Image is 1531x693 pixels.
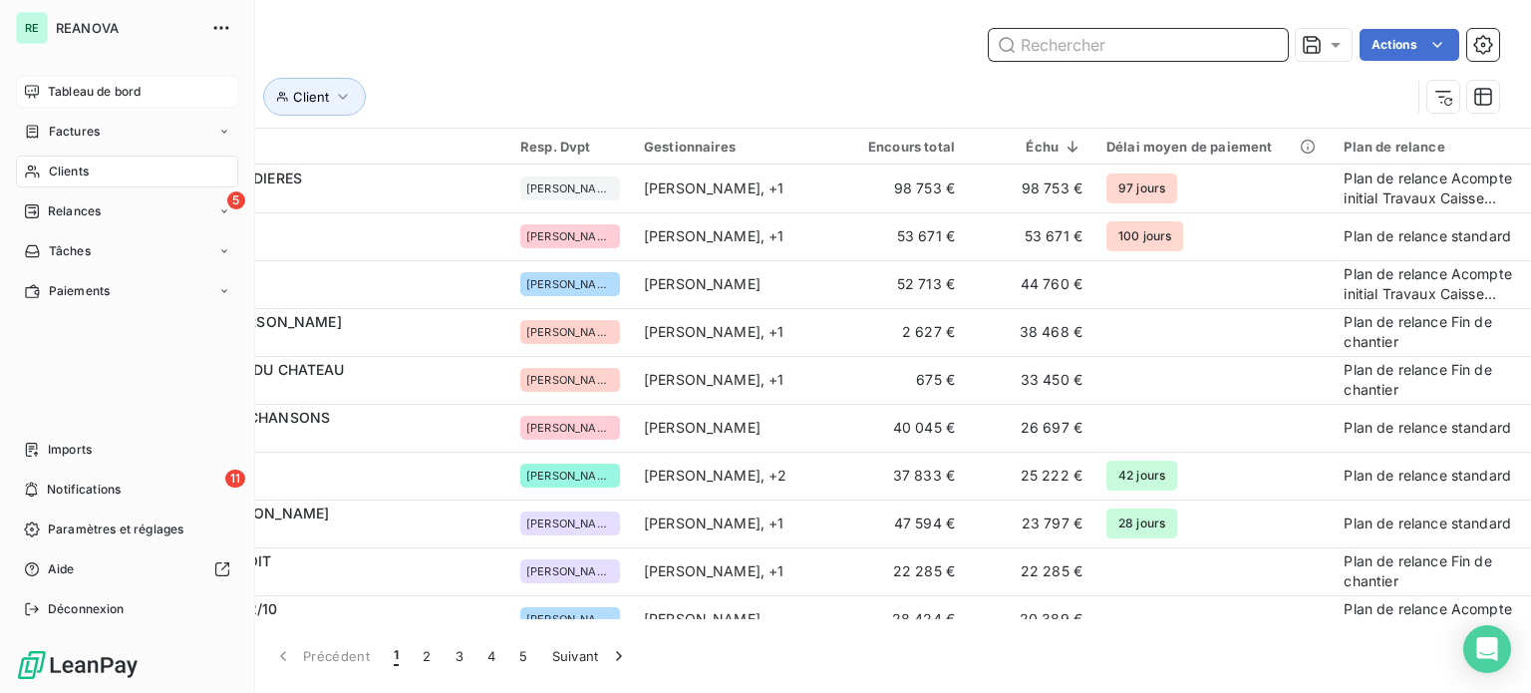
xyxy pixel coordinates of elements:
span: Paramètres et réglages [48,520,183,538]
button: Actions [1360,29,1459,61]
span: 11 [225,470,245,488]
span: Tâches [49,242,91,260]
td: 53 671 € [839,212,967,260]
div: Plan de relance Fin de chantier [1344,312,1527,352]
div: Plan de relance standard [1344,466,1511,486]
button: 5 [507,635,539,677]
span: REANOVA [56,20,199,36]
span: 02374000 [138,523,496,543]
span: [PERSON_NAME] [526,182,614,194]
span: 05640000 [138,476,496,496]
span: [PERSON_NAME] [526,422,614,434]
div: Encours total [851,139,955,155]
div: [PERSON_NAME] , + 1 [644,226,827,246]
span: Déconnexion [48,600,125,618]
span: 07660000 [138,332,496,352]
span: Aide [48,560,75,578]
span: Client [293,89,329,105]
span: [PERSON_NAME] [526,565,614,577]
span: 02846000 [138,284,496,304]
span: [PERSON_NAME] [526,470,614,482]
div: Plan de relance Acompte initial Travaux Caisse d'Epargne [1344,264,1527,304]
span: [PERSON_NAME] [526,374,614,386]
div: Délai moyen de paiement [1106,139,1320,155]
a: Aide [16,553,238,585]
span: [PERSON_NAME] [526,278,614,290]
span: [PERSON_NAME] [526,518,614,529]
button: Précédent [261,635,382,677]
span: Paiements [49,282,110,300]
div: Plan de relance standard [1344,418,1511,438]
td: 40 045 € [839,404,967,452]
td: 52 713 € [839,260,967,308]
div: Plan de relance [1344,139,1527,155]
td: 98 753 € [839,165,967,212]
div: Plan de relance standard [1344,514,1511,533]
input: Rechercher [989,29,1288,61]
td: 22 285 € [967,547,1094,595]
button: Suivant [540,635,641,677]
div: Plan de relance Acompte initial Travaux Caisse d'Epargne [1344,169,1527,208]
div: Open Intercom Messenger [1463,625,1511,673]
span: Tableau de bord [48,83,141,101]
span: [PERSON_NAME] [526,326,614,338]
button: Client [263,78,366,116]
div: Échu [979,139,1082,155]
span: Factures [49,123,100,141]
td: 28 424 € [839,595,967,643]
td: 23 797 € [967,500,1094,547]
div: Plan de relance standard [1344,226,1511,246]
td: 38 468 € [967,308,1094,356]
td: 25 222 € [967,452,1094,500]
td: 53 671 € [967,212,1094,260]
div: [PERSON_NAME] , + 1 [644,370,827,390]
div: RE [16,12,48,44]
td: 675 € [839,356,967,404]
span: 100 jours [1106,221,1183,251]
button: 2 [411,635,443,677]
span: [PERSON_NAME] [644,610,761,627]
span: 02383000 [138,428,496,448]
div: [PERSON_NAME] , + 1 [644,178,827,198]
td: 37 833 € [839,452,967,500]
span: Notifications [47,481,121,499]
button: 3 [444,635,475,677]
span: 97 jours [1106,173,1177,203]
span: 02434000 [138,571,496,591]
span: [PERSON_NAME] [526,230,614,242]
span: Imports [48,441,92,459]
td: 2 627 € [839,308,967,356]
td: 44 760 € [967,260,1094,308]
span: [PERSON_NAME] [644,275,761,292]
div: [PERSON_NAME] , + 1 [644,561,827,581]
div: [PERSON_NAME] , + 2 [644,466,827,486]
div: [PERSON_NAME] , + 1 [644,322,827,342]
span: 02376000 [138,380,496,400]
span: 02566000 [138,236,496,256]
span: [PERSON_NAME] [644,419,761,436]
div: Gestionnaires [644,139,827,155]
span: Clients [49,163,89,180]
span: 28 jours [1106,509,1177,538]
td: 22 285 € [839,547,967,595]
button: 1 [382,635,411,677]
td: 26 697 € [967,404,1094,452]
span: 02490000 [138,188,496,208]
div: Plan de relance Acompte initial Travaux Caisse d'Epargne [1344,599,1527,639]
td: 20 389 € [967,595,1094,643]
td: 33 450 € [967,356,1094,404]
div: Plan de relance Fin de chantier [1344,360,1527,400]
span: Relances [48,202,101,220]
div: Resp. Dvpt [520,139,620,155]
span: 5 [227,191,245,209]
span: 42 jours [1106,461,1177,491]
button: 4 [475,635,507,677]
img: Logo LeanPay [16,649,140,681]
span: 1 [394,646,399,666]
div: Plan de relance Fin de chantier [1344,551,1527,591]
div: [PERSON_NAME] , + 1 [644,514,827,533]
span: [PERSON_NAME] [526,613,614,625]
td: 98 753 € [967,165,1094,212]
td: 47 594 € [839,500,967,547]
